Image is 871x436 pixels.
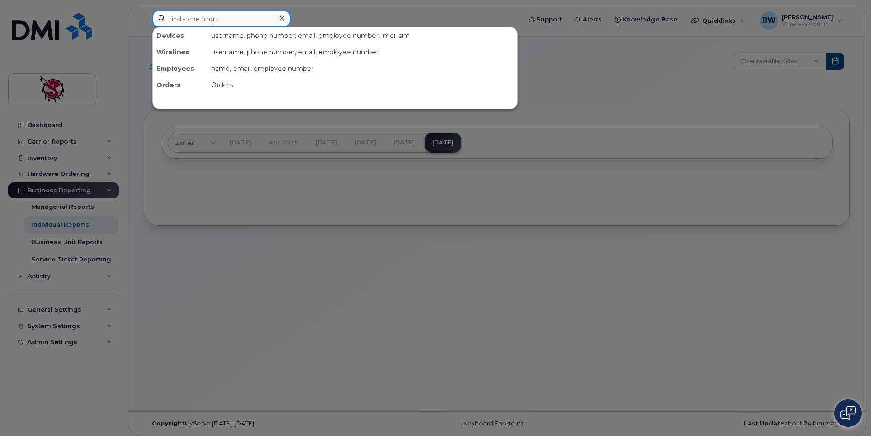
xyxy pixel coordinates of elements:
[207,60,517,77] div: name, email, employee number
[153,44,207,60] div: Wirelines
[153,60,207,77] div: Employees
[207,77,517,93] div: Orders
[153,77,207,93] div: Orders
[840,406,856,420] img: Open chat
[153,27,207,44] div: Devices
[207,27,517,44] div: username, phone number, email, employee number, imei, sim
[207,44,517,60] div: username, phone number, email, employee number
